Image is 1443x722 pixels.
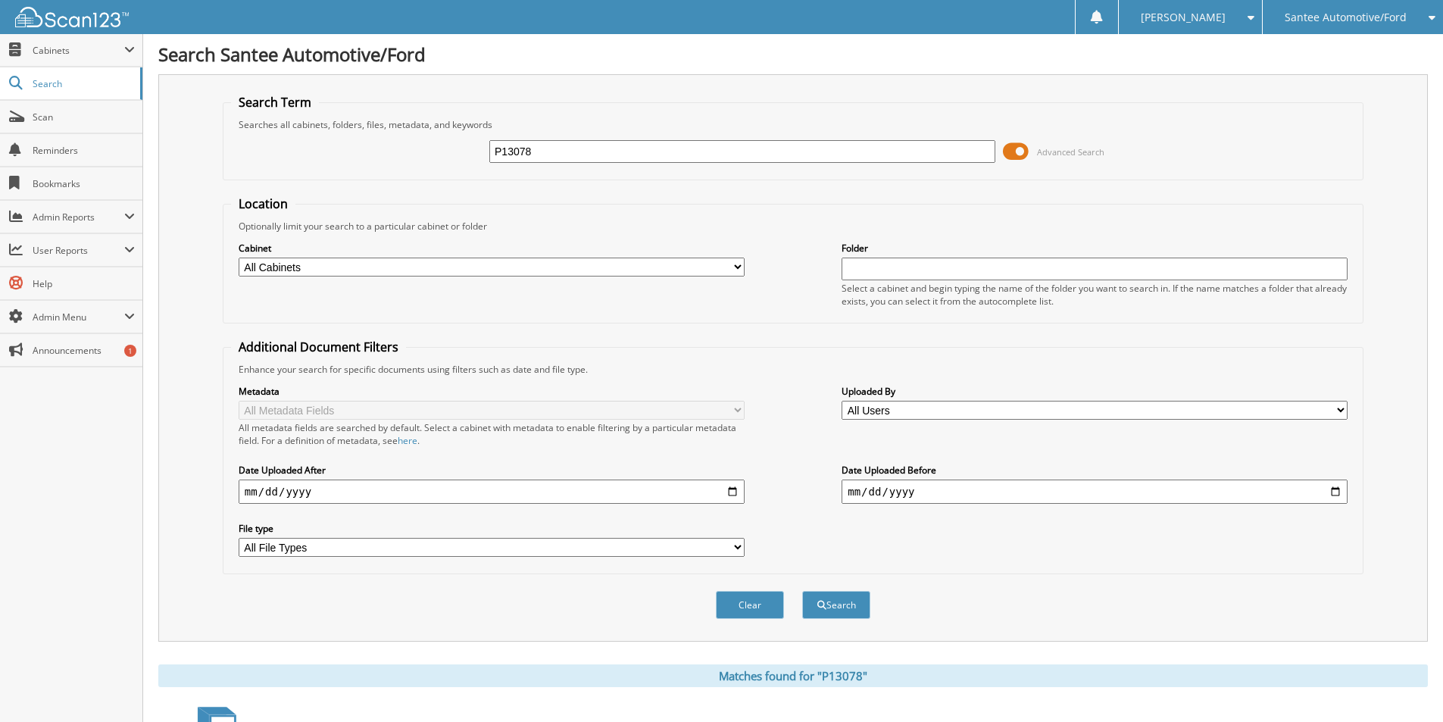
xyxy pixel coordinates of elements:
[231,118,1355,131] div: Searches all cabinets, folders, files, metadata, and keywords
[33,311,124,323] span: Admin Menu
[239,522,745,535] label: File type
[239,480,745,504] input: start
[33,177,135,190] span: Bookmarks
[842,282,1348,308] div: Select a cabinet and begin typing the name of the folder you want to search in. If the name match...
[1141,13,1226,22] span: [PERSON_NAME]
[842,480,1348,504] input: end
[158,42,1428,67] h1: Search Santee Automotive/Ford
[239,242,745,255] label: Cabinet
[33,211,124,223] span: Admin Reports
[239,421,745,447] div: All metadata fields are searched by default. Select a cabinet with metadata to enable filtering b...
[158,664,1428,687] div: Matches found for "P13078"
[842,242,1348,255] label: Folder
[15,7,129,27] img: scan123-logo-white.svg
[33,77,133,90] span: Search
[124,345,136,357] div: 1
[716,591,784,619] button: Clear
[231,363,1355,376] div: Enhance your search for specific documents using filters such as date and file type.
[239,385,745,398] label: Metadata
[842,385,1348,398] label: Uploaded By
[1285,13,1407,22] span: Santee Automotive/Ford
[33,277,135,290] span: Help
[1037,146,1104,158] span: Advanced Search
[33,111,135,123] span: Scan
[802,591,870,619] button: Search
[231,220,1355,233] div: Optionally limit your search to a particular cabinet or folder
[231,195,295,212] legend: Location
[239,464,745,477] label: Date Uploaded After
[33,144,135,157] span: Reminders
[231,94,319,111] legend: Search Term
[231,339,406,355] legend: Additional Document Filters
[842,464,1348,477] label: Date Uploaded Before
[33,244,124,257] span: User Reports
[33,44,124,57] span: Cabinets
[398,434,417,447] a: here
[33,344,135,357] span: Announcements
